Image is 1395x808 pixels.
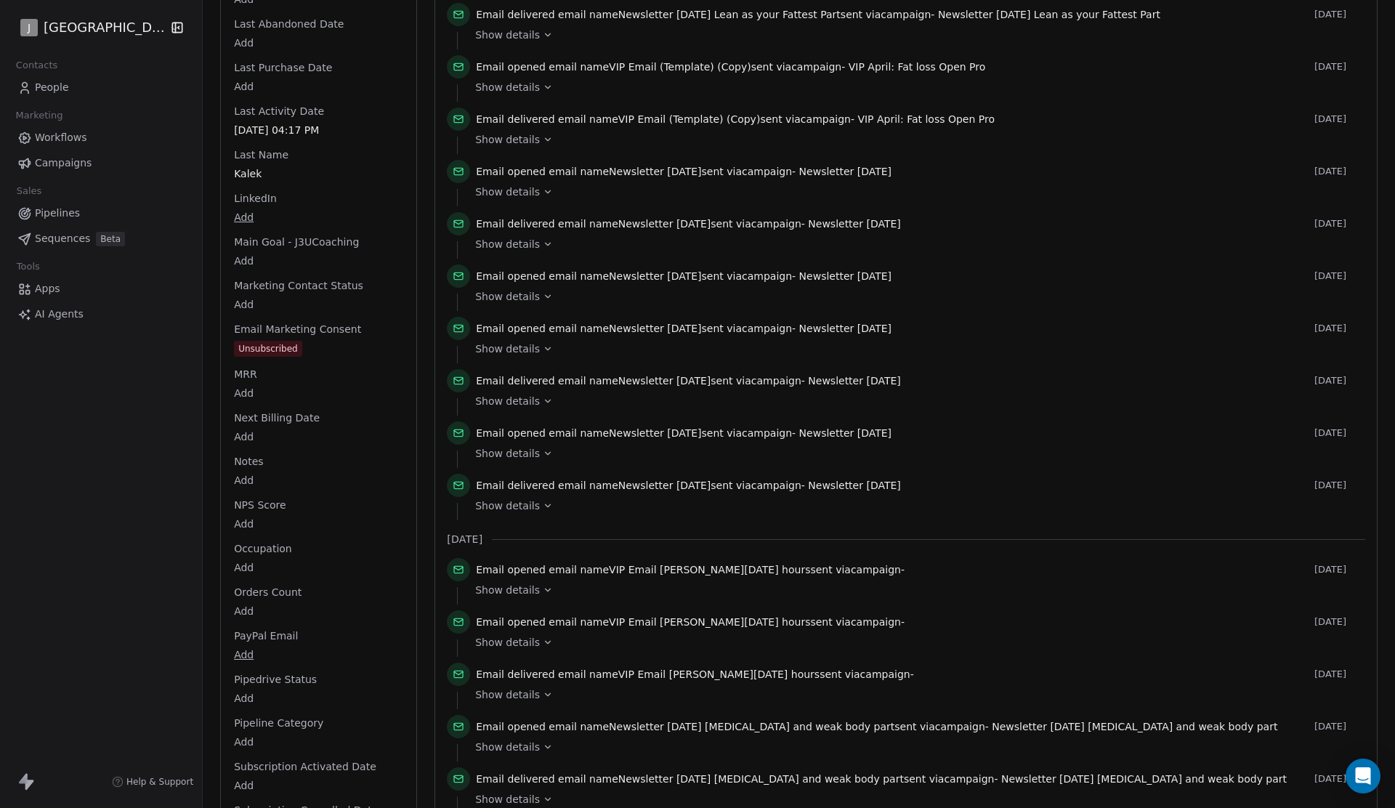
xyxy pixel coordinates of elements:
span: email name sent via campaign - [476,321,891,336]
span: Email opened [476,616,546,628]
span: Email delivered [476,218,554,230]
span: email name sent via campaign - [476,562,905,577]
span: [DATE] [1314,9,1365,20]
span: Add [234,297,403,312]
span: Newsletter [DATE] [799,166,891,177]
span: Email opened [476,166,546,177]
span: Newsletter [DATE] Lean as your Fattest Part [618,9,841,20]
span: LinkedIn [231,191,280,206]
span: Last Abandoned Date [231,17,347,31]
a: Show details [475,237,1355,251]
span: Newsletter [DATE] [808,375,900,387]
span: Newsletter [DATE] [799,427,891,439]
a: Show details [475,80,1355,94]
span: Email delivered [476,480,554,491]
span: Show details [475,792,540,807]
span: [DATE] [1314,721,1365,732]
span: Newsletter [DATE] [808,218,900,230]
span: email name sent via campaign - [476,217,901,231]
span: Add [234,79,403,94]
span: Email opened [476,721,546,732]
span: Newsletter [DATE] [MEDICAL_DATA] and weak body part [609,721,894,732]
span: VIP Email [PERSON_NAME][DATE] hours [609,616,810,628]
span: Sequences [35,231,90,246]
span: [DATE] [1314,668,1365,680]
span: Show details [475,237,540,251]
span: Newsletter [DATE] [618,375,711,387]
span: Sales [10,180,48,202]
span: Show details [475,583,540,597]
span: Show details [475,28,540,42]
a: People [12,76,190,100]
span: Show details [475,289,540,304]
span: Newsletter [DATE] [609,166,701,177]
span: [DATE] [1314,323,1365,334]
a: Show details [475,792,1355,807]
span: [DATE] [1314,113,1365,125]
span: Newsletter [DATE] [MEDICAL_DATA] and weak body part [618,773,904,785]
span: Add [234,647,403,662]
div: Unsubscribed [238,342,298,356]
a: Workflows [12,126,190,150]
span: Newsletter [DATE] [808,480,900,491]
span: [DATE] [1314,375,1365,387]
a: Show details [475,740,1355,754]
span: [DATE] [1314,218,1365,230]
span: Email Marketing Consent [231,322,364,336]
span: Show details [475,185,540,199]
span: Occupation [231,541,295,556]
span: email name sent via campaign - [476,719,1277,734]
span: VIP Email (Template) (Copy) [609,61,751,73]
span: Newsletter [DATE] [618,218,711,230]
span: Pipeline Category [231,716,326,730]
span: Email opened [476,323,546,334]
div: Open Intercom Messenger [1346,759,1380,793]
span: Last Name [231,148,291,162]
span: email name sent via campaign - [476,373,901,388]
span: Email opened [476,61,546,73]
span: Newsletter [DATE] [609,270,701,282]
a: Show details [475,687,1355,702]
span: Newsletter [DATE] [618,480,711,491]
span: VIP April: Fat loss Open Pro [857,113,995,125]
a: Show details [475,583,1355,597]
span: VIP Email (Template) (Copy) [618,113,761,125]
span: Marketing [9,105,69,126]
span: [DATE] [1314,61,1365,73]
span: Show details [475,394,540,408]
span: Contacts [9,54,64,76]
span: Show details [475,80,540,94]
a: Help & Support [112,776,193,788]
span: Marketing Contact Status [231,278,366,293]
span: Main Goal - J3UCoaching [231,235,362,249]
span: email name sent via campaign - [476,667,914,682]
a: Show details [475,635,1355,650]
a: SequencesBeta [12,227,190,251]
span: email name sent via campaign - [476,478,901,493]
a: Show details [475,289,1355,304]
span: Subscription Activated Date [231,759,379,774]
span: Tools [10,256,46,278]
span: VIP April: Fat loss Open Pro [849,61,986,73]
span: [DATE] [447,532,482,546]
span: Help & Support [126,776,193,788]
span: Last Purchase Date [231,60,335,75]
span: Email delivered [476,9,554,20]
span: Email delivered [476,773,554,785]
span: MRR [231,367,260,381]
span: email name sent via campaign - [476,772,1287,786]
span: [DATE] [1314,427,1365,439]
span: Email opened [476,564,546,575]
span: PayPal Email [231,629,301,643]
span: Add [234,691,403,706]
span: Email delivered [476,113,554,125]
span: Newsletter [DATE] [609,323,701,334]
span: [DATE] 04:17 PM [234,123,403,137]
a: Pipelines [12,201,190,225]
a: Show details [475,394,1355,408]
span: Newsletter [DATE] Lean as your Fattest Part [938,9,1160,20]
span: email name sent via campaign - [476,60,985,74]
span: Email delivered [476,668,554,680]
a: Show details [475,446,1355,461]
a: Show details [475,185,1355,199]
